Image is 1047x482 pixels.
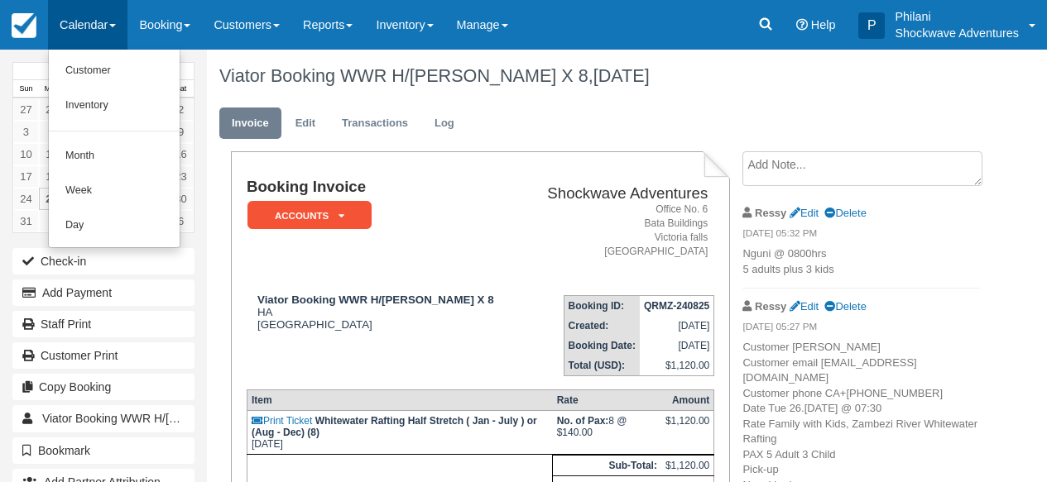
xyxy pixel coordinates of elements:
button: Add Payment [12,279,195,306]
em: ACCOUNTS [247,201,372,230]
em: [DATE] 05:27 PM [742,320,979,338]
img: checkfront-main-nav-mini-logo.png [12,13,36,38]
a: Edit [283,107,328,140]
ul: Calendar [48,50,180,248]
th: Rate [553,390,661,411]
td: 8 @ $140.00 [553,411,661,455]
a: 11 [39,143,65,165]
strong: Ressy [755,300,786,313]
a: 27 [13,98,39,121]
th: Booking ID: [564,296,640,317]
a: Transactions [329,107,420,140]
a: 31 [13,210,39,232]
a: 17 [13,165,39,188]
a: Week [49,174,180,208]
h2: Shockwave Adventures [528,185,708,203]
td: [DATE] [640,316,714,336]
a: 3 [13,121,39,143]
a: 16 [168,143,194,165]
a: Invoice [219,107,281,140]
a: Month [49,139,180,174]
strong: No. of Pax [557,415,609,427]
td: [DATE] [247,411,552,455]
button: Bookmark [12,437,195,464]
th: Item [247,390,552,411]
a: Customer Print [12,342,195,369]
th: Amount [661,390,714,411]
a: 9 [168,121,194,143]
button: Check-in [12,248,195,274]
a: 24 [13,188,39,210]
button: Copy Booking [12,374,195,400]
a: Delete [824,207,866,219]
p: Shockwave Adventures [895,25,1019,41]
span: [DATE] [593,65,650,86]
a: 23 [168,165,194,188]
em: [DATE] 05:32 PM [742,227,979,245]
a: 30 [168,188,194,210]
a: Day [49,208,180,243]
th: Total (USD): [564,356,640,376]
th: Sun [13,80,39,98]
strong: QRMZ-240825 [644,300,709,312]
th: Sub-Total: [553,456,661,476]
th: Created: [564,316,640,336]
p: Nguni @ 0800hrs 5 adults plus 3 kids [742,246,979,277]
a: Edit [790,300,819,313]
strong: Ressy [755,207,786,219]
a: 25 [39,188,65,210]
a: 28 [39,98,65,121]
strong: Viator Booking WWR H/[PERSON_NAME] X 8 [257,293,494,306]
div: P [858,12,885,39]
a: 10 [13,143,39,165]
span: Help [811,18,836,31]
th: Booking Date: [564,336,640,356]
a: Log [422,107,467,140]
i: Help [796,19,808,31]
a: Staff Print [12,311,195,337]
h1: Viator Booking WWR H/[PERSON_NAME] X 8, [219,66,980,86]
a: Print Ticket [252,415,312,427]
a: ACCOUNTS [247,200,366,231]
div: $1,120.00 [665,415,709,440]
span: Viator Booking WWR H/[PERSON_NAME] X 8 [42,412,281,425]
a: 18 [39,165,65,188]
a: 1 [39,210,65,232]
div: HA [GEOGRAPHIC_DATA] [247,293,521,331]
h1: Booking Invoice [247,179,521,196]
td: $1,120.00 [661,456,714,476]
td: $1,120.00 [640,356,714,376]
th: Sat [168,80,194,98]
th: Mon [39,80,65,98]
p: Philani [895,8,1019,25]
a: Inventory [49,88,180,123]
a: 2 [168,98,194,121]
a: Customer [49,54,180,88]
a: Delete [824,300,866,313]
td: [DATE] [640,336,714,356]
strong: Whitewater Rafting Half Stretch ( Jan - July ) or (Aug - Dec) (8) [252,415,537,438]
a: Viator Booking WWR H/[PERSON_NAME] X 8 [12,405,195,432]
a: 4 [39,121,65,143]
address: Office No. 6 Bata Buildings Victoria falls [GEOGRAPHIC_DATA] [528,203,708,260]
a: Edit [790,207,819,219]
a: 6 [168,210,194,232]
